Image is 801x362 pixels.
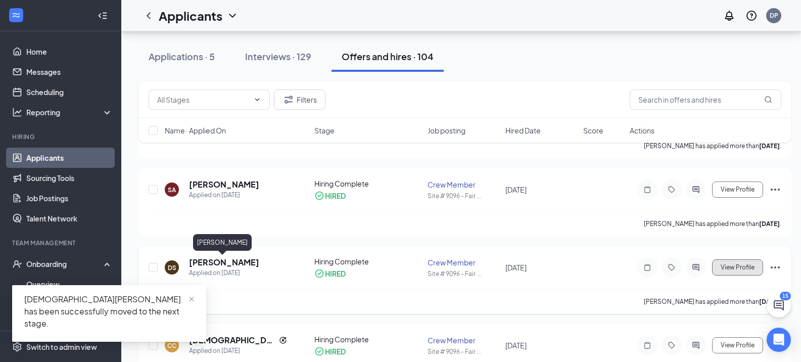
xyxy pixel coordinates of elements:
a: Home [26,41,113,62]
input: Search in offers and hires [630,89,781,110]
span: close [188,296,195,303]
svg: ActiveChat [690,186,702,194]
svg: CheckmarkCircle [314,191,324,201]
button: View Profile [712,182,763,198]
span: View Profile [721,342,755,349]
span: [DATE] [505,263,527,272]
svg: Tag [666,263,678,271]
svg: CheckmarkCircle [314,346,324,356]
div: Crew Member [428,335,499,345]
div: SA [168,186,176,194]
svg: Filter [282,94,295,106]
svg: ChevronDown [253,96,261,104]
button: Filter Filters [274,89,325,110]
div: HIRED [325,268,346,279]
a: Overview [26,274,113,294]
svg: MagnifyingGlass [764,96,772,104]
span: [DATE] [505,341,527,350]
span: Name · Applied On [165,125,226,135]
svg: ChevronLeft [143,10,155,22]
button: View Profile [712,259,763,276]
span: Job posting [428,125,465,135]
b: [DATE] [759,220,780,228]
span: View Profile [721,186,755,193]
div: Reporting [26,107,113,117]
div: Onboarding [26,259,104,269]
svg: Ellipses [769,261,781,274]
div: Open Intercom Messenger [767,328,791,352]
svg: Note [641,263,653,271]
svg: CheckmarkCircle [314,268,324,279]
div: 15 [780,292,791,300]
div: Site # 9096 - Fair ... [428,347,499,356]
button: View Profile [712,337,763,353]
svg: Tag [666,186,678,194]
svg: WorkstreamLogo [11,10,21,20]
a: Messages [26,62,113,82]
svg: ActiveChat [690,263,702,271]
b: [DATE] [759,298,780,305]
div: Crew Member [428,179,499,190]
p: [PERSON_NAME] has applied more than . [644,297,781,306]
span: View Profile [721,264,755,271]
div: [PERSON_NAME] [193,234,252,251]
span: Hired Date [505,125,541,135]
div: Applied on [DATE] [189,190,259,200]
svg: Note [641,186,653,194]
svg: Analysis [12,107,22,117]
div: HIRED [325,191,346,201]
div: Offers and hires · 104 [342,50,434,63]
svg: Notifications [723,10,735,22]
svg: Note [641,341,653,349]
div: DP [770,11,778,20]
span: Stage [314,125,335,135]
svg: QuestionInfo [745,10,758,22]
a: Talent Network [26,208,113,229]
div: Applied on [DATE] [189,268,259,278]
div: Hiring Complete [314,256,422,266]
div: [DEMOGRAPHIC_DATA][PERSON_NAME] has been successfully moved to the next stage. [24,293,194,330]
svg: Collapse [98,11,108,21]
div: HIRED [325,346,346,356]
span: Actions [630,125,654,135]
svg: Tag [666,341,678,349]
svg: ChevronDown [226,10,239,22]
div: Crew Member [428,257,499,267]
div: Site # 9096 - Fair ... [428,192,499,200]
div: Applications · 5 [149,50,215,63]
svg: UserCheck [12,259,22,269]
p: [PERSON_NAME] has applied more than . [644,219,781,228]
a: Sourcing Tools [26,168,113,188]
div: Site # 9096 - Fair ... [428,269,499,278]
span: Score [583,125,603,135]
a: Applicants [26,148,113,168]
div: Hiring [12,132,111,141]
button: ChatActive [767,293,791,318]
input: All Stages [157,94,249,105]
a: Scheduling [26,82,113,102]
div: Applied on [DATE] [189,346,287,356]
h5: [PERSON_NAME] [189,257,259,268]
div: DS [168,263,176,272]
svg: ChatActive [773,299,785,311]
span: [DATE] [505,185,527,194]
svg: Ellipses [769,184,781,196]
div: Interviews · 129 [245,50,311,63]
h5: [PERSON_NAME] [189,179,259,190]
div: Hiring Complete [314,334,422,344]
h1: Applicants [159,7,222,24]
svg: ActiveChat [690,341,702,349]
a: Job Postings [26,188,113,208]
div: Team Management [12,239,111,247]
h5: [DEMOGRAPHIC_DATA][PERSON_NAME] [189,335,275,346]
div: Hiring Complete [314,178,422,189]
svg: Reapply [279,336,287,344]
